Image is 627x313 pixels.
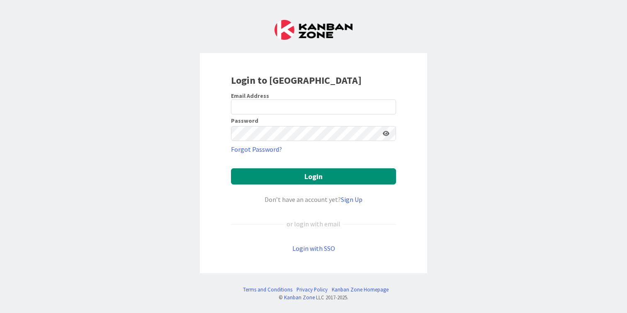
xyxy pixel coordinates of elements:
[332,286,389,294] a: Kanban Zone Homepage
[341,195,362,204] a: Sign Up
[284,219,343,229] div: or login with email
[296,286,328,294] a: Privacy Policy
[243,286,292,294] a: Terms and Conditions
[231,144,282,154] a: Forgot Password?
[239,294,389,301] div: © LLC 2017- 2025 .
[231,118,258,124] label: Password
[231,194,396,204] div: Don’t have an account yet?
[231,168,396,184] button: Login
[292,244,335,252] a: Login with SSO
[231,74,362,87] b: Login to [GEOGRAPHIC_DATA]
[284,294,315,301] a: Kanban Zone
[231,92,269,99] label: Email Address
[275,20,352,40] img: Kanban Zone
